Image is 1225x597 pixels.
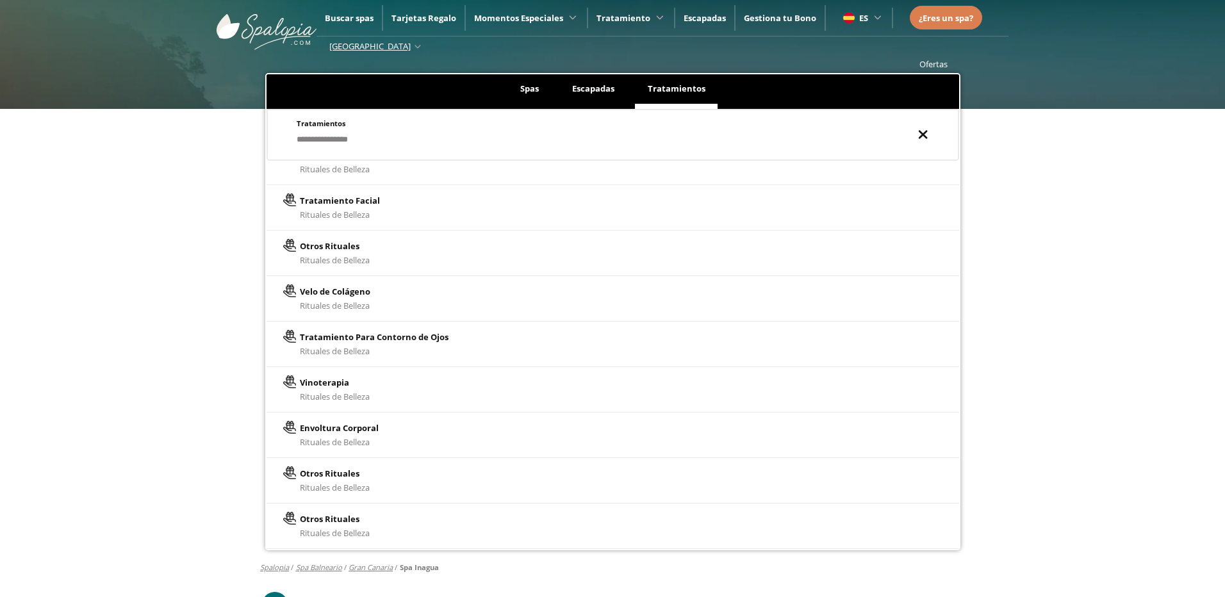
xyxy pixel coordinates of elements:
div: Rituales de Belleza [300,344,448,358]
a: Buscar spas [325,12,374,24]
span: Tratamientos [297,119,346,128]
a: Tratamiento FacialRituales de Belleza [267,185,959,231]
a: ¿Eres un spa? [919,11,973,25]
a: spa balneario [296,562,342,572]
div: Rituales de Belleza [300,208,380,222]
div: Otros Rituales [300,239,370,253]
span: / [344,562,347,573]
span: ¿Eres un spa? [919,12,973,24]
a: Gestiona tu Bono [744,12,816,24]
span: / [291,562,293,573]
span: Escapadas [572,83,614,94]
span: [GEOGRAPHIC_DATA] [329,40,411,52]
a: Spalopia [260,562,289,572]
a: Escapadas [684,12,726,24]
div: Otros Rituales [300,466,370,480]
div: Rituales de Belleza [300,526,370,540]
a: Otros RitualesRituales de Belleza [267,231,959,276]
div: Rituales de Belleza [300,480,370,495]
div: Envoltura Corporal [300,421,379,435]
div: Otros Rituales [300,512,370,526]
div: Rituales de Belleza [300,162,370,176]
a: Tratamiento Para Contorno de OjosRituales de Belleza [267,322,959,367]
div: Velo de Colágeno [300,284,370,298]
a: Otros RitualesRituales de Belleza [267,458,959,503]
img: ImgLogoSpalopia.BvClDcEz.svg [217,1,317,50]
a: Otros RitualesRituales de Belleza [267,503,959,549]
a: spa inagua [400,562,439,572]
a: Otros RitualesRituales de Belleza [267,140,959,185]
div: Vinoterapia [300,375,370,389]
div: Rituales de Belleza [300,298,370,313]
div: Rituales de Belleza [300,389,370,404]
div: Rituales de Belleza [300,253,370,267]
a: Tarjetas Regalo [391,12,456,24]
span: / [395,562,397,573]
a: Ofertas [919,58,948,70]
div: Tratamiento Facial [300,193,380,208]
span: Spas [520,83,539,94]
a: gran canaria [349,562,393,572]
span: Tratamientos [648,83,705,94]
a: VinoterapiaRituales de Belleza [267,367,959,413]
a: Envoltura CorporalRituales de Belleza [267,413,959,458]
div: Tratamiento Para Contorno de Ojos [300,330,448,344]
a: Velo de ColágenoRituales de Belleza [267,276,959,322]
div: Rituales de Belleza [300,435,379,449]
